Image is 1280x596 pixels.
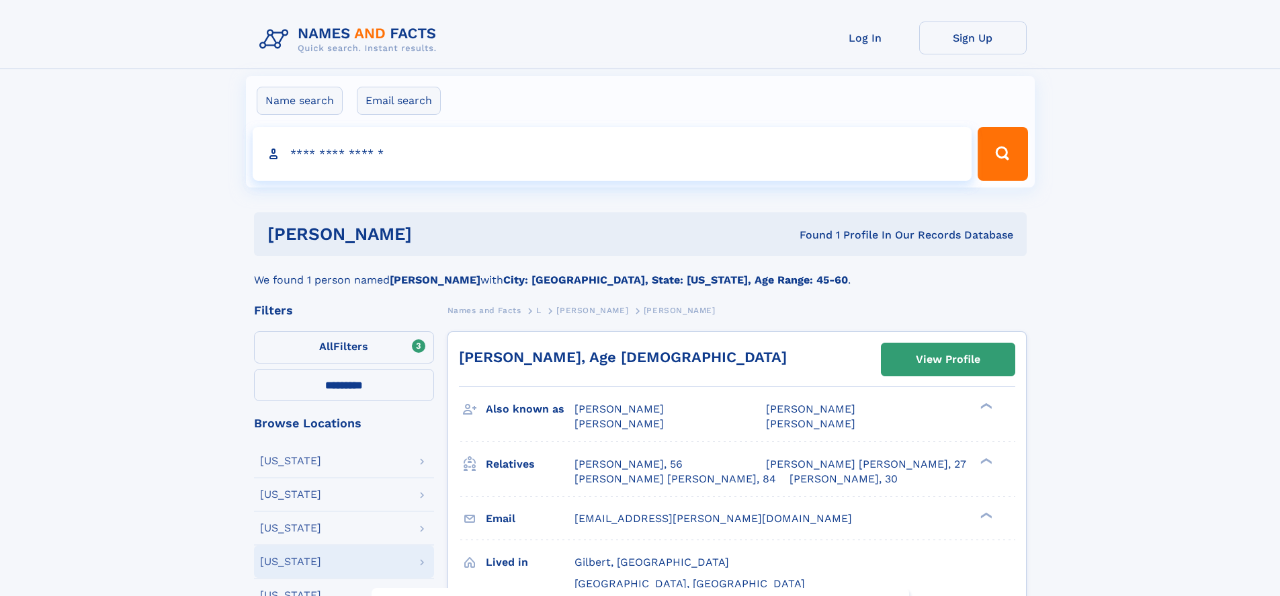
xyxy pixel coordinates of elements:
[486,551,574,574] h3: Lived in
[574,417,664,430] span: [PERSON_NAME]
[882,343,1015,376] a: View Profile
[459,349,787,366] a: [PERSON_NAME], Age [DEMOGRAPHIC_DATA]
[503,273,848,286] b: City: [GEOGRAPHIC_DATA], State: [US_STATE], Age Range: 45-60
[766,417,855,430] span: [PERSON_NAME]
[574,457,683,472] a: [PERSON_NAME], 56
[919,22,1027,54] a: Sign Up
[260,523,321,534] div: [US_STATE]
[536,302,542,318] a: L
[254,304,434,316] div: Filters
[605,228,1013,243] div: Found 1 Profile In Our Records Database
[574,472,776,486] a: [PERSON_NAME] [PERSON_NAME], 84
[574,402,664,415] span: [PERSON_NAME]
[556,302,628,318] a: [PERSON_NAME]
[812,22,919,54] a: Log In
[790,472,898,486] a: [PERSON_NAME], 30
[260,556,321,567] div: [US_STATE]
[574,556,729,568] span: Gilbert, [GEOGRAPHIC_DATA]
[254,417,434,429] div: Browse Locations
[319,340,333,353] span: All
[766,457,966,472] a: [PERSON_NAME] [PERSON_NAME], 27
[254,331,434,364] label: Filters
[257,87,343,115] label: Name search
[644,306,716,315] span: [PERSON_NAME]
[447,302,521,318] a: Names and Facts
[486,507,574,530] h3: Email
[574,512,852,525] span: [EMAIL_ADDRESS][PERSON_NAME][DOMAIN_NAME]
[260,456,321,466] div: [US_STATE]
[536,306,542,315] span: L
[254,256,1027,288] div: We found 1 person named with .
[556,306,628,315] span: [PERSON_NAME]
[253,127,972,181] input: search input
[977,511,993,519] div: ❯
[267,226,606,243] h1: [PERSON_NAME]
[977,402,993,411] div: ❯
[390,273,480,286] b: [PERSON_NAME]
[916,344,980,375] div: View Profile
[766,402,855,415] span: [PERSON_NAME]
[357,87,441,115] label: Email search
[486,453,574,476] h3: Relatives
[260,489,321,500] div: [US_STATE]
[978,127,1027,181] button: Search Button
[254,22,447,58] img: Logo Names and Facts
[574,577,805,590] span: [GEOGRAPHIC_DATA], [GEOGRAPHIC_DATA]
[977,456,993,465] div: ❯
[486,398,574,421] h3: Also known as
